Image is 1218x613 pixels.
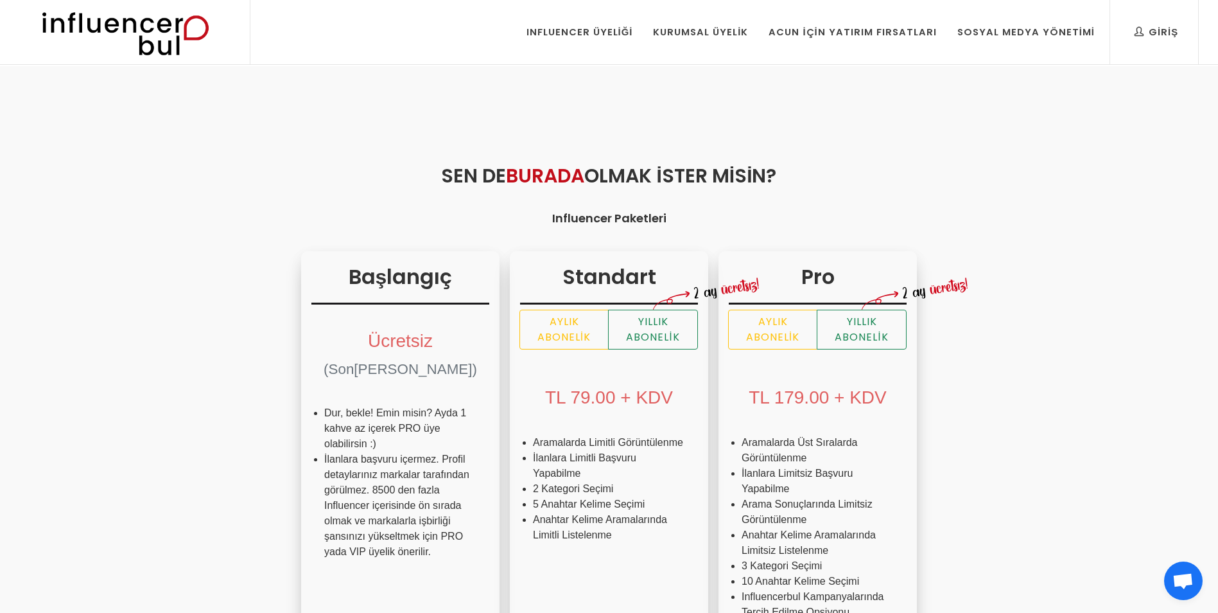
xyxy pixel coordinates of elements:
[774,387,887,407] span: 179.00 + KDV
[520,262,698,305] h3: Standart
[533,450,685,481] li: İlanlara Limitli Başvuru Yapabilme
[742,558,894,574] li: 3 Kategori Seçimi
[506,162,584,190] span: Burada
[742,574,894,589] li: 10 Anahtar Kelime Seçimi
[193,209,1025,227] h4: Influencer Paketleri
[570,387,673,407] span: 79.00 + KDV
[526,25,633,39] div: Influencer Üyeliği
[608,310,698,350] label: Yıllık Abonelik
[742,497,894,528] li: Arama Sonuçlarında Limitsiz Görüntülenme
[1164,562,1203,600] div: Açık sohbet
[324,452,476,560] li: İlanlara başvuru içermez. Profil detaylarınız markalar tarafından görülmez. 8500 den fazla Influe...
[749,387,769,407] span: TL
[533,481,685,497] li: 2 Kategori Seçimi
[324,405,476,452] li: Dur, bekle! Emin misin? Ayda 1 kahve az içerek PRO üye olabilirsin :)
[311,262,489,305] h3: Başlangıç
[1135,25,1178,39] div: Giriş
[729,262,907,305] h3: Pro
[817,310,907,350] label: Yıllık Abonelik
[742,435,894,466] li: Aramalarda Üst Sıralarda Görüntülenme
[769,25,936,39] div: Acun İçin Yatırım Fırsatları
[533,435,685,450] li: Aramalarda Limitli Görüntülenme
[193,161,1025,190] h2: Sen de Olmak İster misin?
[519,310,609,350] label: Aylık Abonelik
[957,25,1095,39] div: Sosyal Medya Yönetimi
[324,361,477,377] span: (Son[PERSON_NAME])
[653,25,748,39] div: Kurumsal Üyelik
[742,528,894,558] li: Anahtar Kelime Aramalarında Limitsiz Listelenme
[742,466,894,497] li: İlanlara Limitsiz Başvuru Yapabilme
[533,512,685,543] li: Anahtar Kelime Aramalarında Limitli Listelenme
[368,331,433,351] span: Ücretsiz
[728,310,817,350] label: Aylık Abonelik
[545,387,566,407] span: TL
[533,497,685,512] li: 5 Anahtar Kelime Seçimi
